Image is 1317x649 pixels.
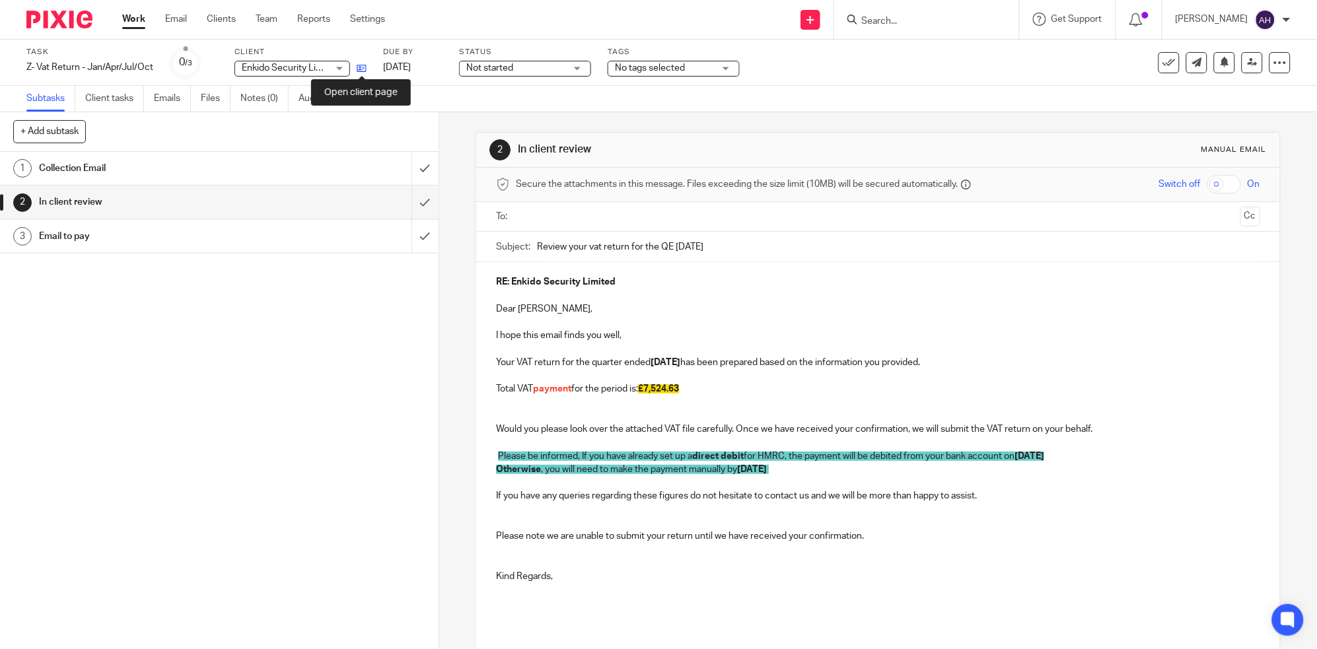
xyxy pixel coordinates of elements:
[638,384,679,393] span: £7,524.63
[861,16,979,28] input: Search
[496,382,1260,395] p: Total VAT for the period is:
[541,465,737,474] span: , you will need to make the payment manually by
[39,158,279,178] h1: Collection Email
[496,570,1260,583] p: Kind Regards,
[383,47,443,57] label: Due by
[533,384,571,393] span: payment
[383,63,411,72] span: [DATE]
[297,13,330,26] a: Reports
[234,47,367,57] label: Client
[496,356,1260,369] p: Your VAT return for the quarter ended has been prepared based on the information you provided.
[122,13,145,26] a: Work
[1159,178,1201,191] span: Switch off
[608,47,740,57] label: Tags
[496,210,511,223] label: To:
[496,277,616,287] strong: RE: Enkido Security Limited
[13,193,32,212] div: 2
[26,11,92,28] img: Pixie
[39,192,279,212] h1: In client review
[496,529,1260,543] p: Please note we are unable to submit your return until we have received your confirmation.
[518,143,906,156] h1: In client review
[1014,452,1044,461] span: [DATE]
[615,63,685,73] span: No tags selected
[26,47,153,57] label: Task
[240,86,289,112] a: Notes (0)
[154,86,191,112] a: Emails
[516,178,958,191] span: Secure the attachments in this message. Files exceeding the size limit (10MB) will be secured aut...
[1248,178,1260,191] span: On
[744,452,1014,461] span: for HMRC, the payment will be debited from your bank account on
[201,86,231,112] a: Files
[207,13,236,26] a: Clients
[350,13,385,26] a: Settings
[496,489,1260,502] p: If you have any queries regarding these figures do not hesitate to contact us and we will be more...
[1255,9,1276,30] img: svg%3E
[1051,15,1102,24] span: Get Support
[13,120,86,143] button: + Add subtask
[692,452,744,461] span: direct debit
[39,226,279,246] h1: Email to pay
[651,358,680,367] strong: [DATE]
[737,465,767,474] span: [DATE]
[489,139,511,160] div: 2
[1176,13,1248,26] p: [PERSON_NAME]
[185,59,192,67] small: /3
[466,63,513,73] span: Not started
[496,329,1260,342] p: I hope this email finds you well,
[179,55,192,70] div: 0
[13,159,32,178] div: 1
[1201,145,1267,155] div: Manual email
[256,13,277,26] a: Team
[299,86,349,112] a: Audit logs
[1240,207,1260,226] button: Cc
[496,465,541,474] span: Otherwise
[459,47,591,57] label: Status
[85,86,144,112] a: Client tasks
[26,86,75,112] a: Subtasks
[165,13,187,26] a: Email
[496,423,1260,436] p: Would you please look over the attached VAT file carefully. Once we have received your confirmati...
[13,227,32,246] div: 3
[26,61,153,74] div: Z- Vat Return - Jan/Apr/Jul/Oct
[498,452,692,461] span: Please be informed, If you have already set up a
[242,63,339,73] span: Enkido Security Limited
[496,240,530,254] label: Subject:
[496,302,1260,316] p: Dear [PERSON_NAME],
